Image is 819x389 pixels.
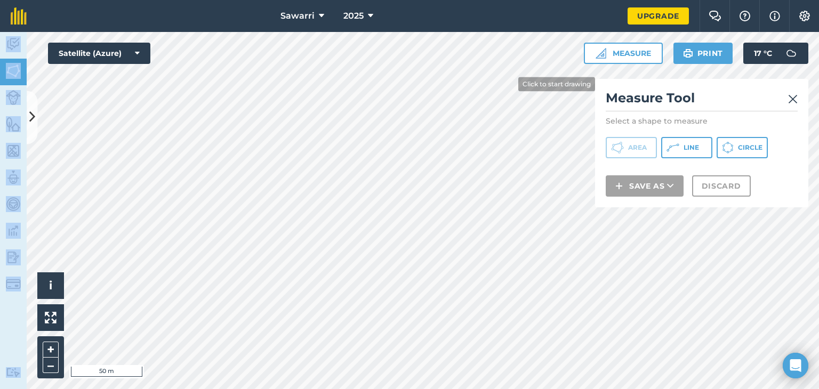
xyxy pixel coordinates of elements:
img: svg+xml;base64,PD94bWwgdmVyc2lvbj0iMS4wIiBlbmNvZGluZz0idXRmLTgiPz4KPCEtLSBHZW5lcmF0b3I6IEFkb2JlIE... [6,249,21,265]
button: + [43,342,59,358]
button: Satellite (Azure) [48,43,150,64]
h2: Measure Tool [606,90,798,111]
img: svg+xml;base64,PD94bWwgdmVyc2lvbj0iMS4wIiBlbmNvZGluZz0idXRmLTgiPz4KPCEtLSBHZW5lcmF0b3I6IEFkb2JlIE... [6,277,21,291]
img: A cog icon [798,11,811,21]
img: svg+xml;base64,PHN2ZyB4bWxucz0iaHR0cDovL3d3dy53My5vcmcvMjAwMC9zdmciIHdpZHRoPSIxNCIgaGVpZ2h0PSIyNC... [615,180,623,192]
span: Sawarri [280,10,315,22]
button: 17 °C [743,43,808,64]
img: svg+xml;base64,PD94bWwgdmVyc2lvbj0iMS4wIiBlbmNvZGluZz0idXRmLTgiPz4KPCEtLSBHZW5lcmF0b3I6IEFkb2JlIE... [781,43,802,64]
a: Upgrade [628,7,689,25]
span: 17 ° C [754,43,772,64]
img: svg+xml;base64,PD94bWwgdmVyc2lvbj0iMS4wIiBlbmNvZGluZz0idXRmLTgiPz4KPCEtLSBHZW5lcmF0b3I6IEFkb2JlIE... [6,36,21,52]
button: Area [606,137,657,158]
button: Save as [606,175,684,197]
img: svg+xml;base64,PHN2ZyB4bWxucz0iaHR0cDovL3d3dy53My5vcmcvMjAwMC9zdmciIHdpZHRoPSIyMiIgaGVpZ2h0PSIzMC... [788,93,798,106]
span: i [49,279,52,292]
span: Area [628,143,647,152]
button: Print [673,43,733,64]
img: svg+xml;base64,PD94bWwgdmVyc2lvbj0iMS4wIiBlbmNvZGluZz0idXRmLTgiPz4KPCEtLSBHZW5lcmF0b3I6IEFkb2JlIE... [6,90,21,105]
img: Two speech bubbles overlapping with the left bubble in the forefront [709,11,721,21]
img: fieldmargin Logo [11,7,27,25]
div: Click to start drawing [518,77,595,91]
span: Circle [738,143,762,152]
span: Line [684,143,699,152]
p: Select a shape to measure [606,116,798,126]
img: svg+xml;base64,PD94bWwgdmVyc2lvbj0iMS4wIiBlbmNvZGluZz0idXRmLTgiPz4KPCEtLSBHZW5lcmF0b3I6IEFkb2JlIE... [6,169,21,185]
button: Measure [584,43,663,64]
img: svg+xml;base64,PHN2ZyB4bWxucz0iaHR0cDovL3d3dy53My5vcmcvMjAwMC9zdmciIHdpZHRoPSI1NiIgaGVpZ2h0PSI2MC... [6,143,21,159]
div: Open Intercom Messenger [783,353,808,378]
img: Ruler icon [596,48,606,59]
button: – [43,358,59,373]
button: Line [661,137,712,158]
button: i [37,272,64,299]
span: 2025 [343,10,364,22]
img: svg+xml;base64,PHN2ZyB4bWxucz0iaHR0cDovL3d3dy53My5vcmcvMjAwMC9zdmciIHdpZHRoPSI1NiIgaGVpZ2h0PSI2MC... [6,116,21,132]
img: svg+xml;base64,PD94bWwgdmVyc2lvbj0iMS4wIiBlbmNvZGluZz0idXRmLTgiPz4KPCEtLSBHZW5lcmF0b3I6IEFkb2JlIE... [6,367,21,377]
img: svg+xml;base64,PHN2ZyB4bWxucz0iaHR0cDovL3d3dy53My5vcmcvMjAwMC9zdmciIHdpZHRoPSIxOSIgaGVpZ2h0PSIyNC... [683,47,693,60]
button: Discard [692,175,751,197]
img: svg+xml;base64,PHN2ZyB4bWxucz0iaHR0cDovL3d3dy53My5vcmcvMjAwMC9zdmciIHdpZHRoPSIxNyIgaGVpZ2h0PSIxNy... [769,10,780,22]
img: svg+xml;base64,PD94bWwgdmVyc2lvbj0iMS4wIiBlbmNvZGluZz0idXRmLTgiPz4KPCEtLSBHZW5lcmF0b3I6IEFkb2JlIE... [6,223,21,239]
img: Four arrows, one pointing top left, one top right, one bottom right and the last bottom left [45,312,57,323]
button: Circle [717,137,768,158]
img: A question mark icon [738,11,751,21]
img: svg+xml;base64,PHN2ZyB4bWxucz0iaHR0cDovL3d3dy53My5vcmcvMjAwMC9zdmciIHdpZHRoPSI1NiIgaGVpZ2h0PSI2MC... [6,63,21,79]
img: svg+xml;base64,PD94bWwgdmVyc2lvbj0iMS4wIiBlbmNvZGluZz0idXRmLTgiPz4KPCEtLSBHZW5lcmF0b3I6IEFkb2JlIE... [6,196,21,212]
